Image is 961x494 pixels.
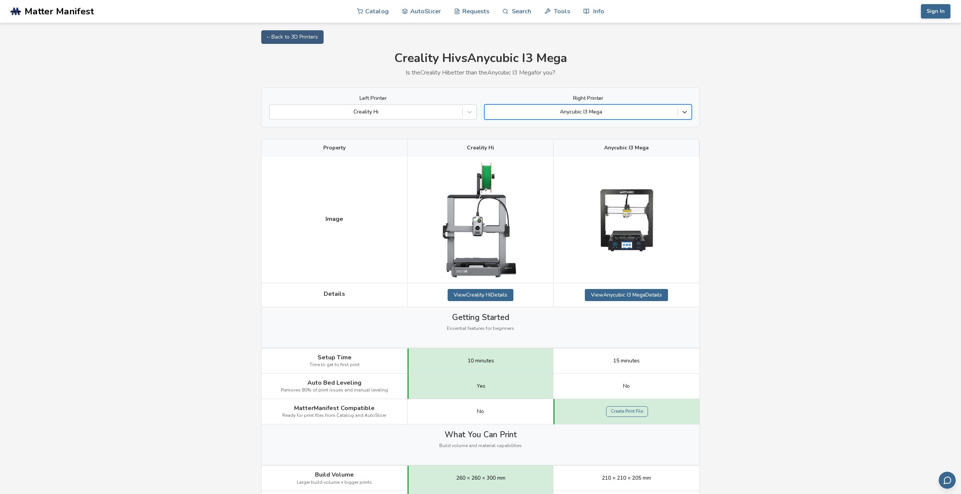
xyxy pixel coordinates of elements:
[445,430,517,439] span: What You Can Print
[477,409,484,415] span: No
[294,405,375,412] span: MatterManifest Compatible
[477,383,485,389] span: Yes
[269,95,477,101] label: Left Printer
[261,30,324,44] a: ← Back to 3D Printers
[604,145,649,151] span: Anycubic I3 Mega
[456,475,505,481] span: 260 × 260 × 300 mm
[589,182,664,258] img: Anycubic I3 Mega
[613,358,640,364] span: 15 minutes
[318,354,352,361] span: Setup Time
[315,471,354,478] span: Build Volume
[310,362,360,368] span: Time to get to first print
[606,406,648,417] a: Create Print File
[468,358,494,364] span: 10 minutes
[281,388,388,393] span: Removes 80% of print issues and manual leveling
[447,326,514,331] span: Essential features for beginners
[623,383,630,389] span: No
[323,145,346,151] span: Property
[282,413,386,418] span: Ready for print files from Catalog and AutoSlicer
[484,95,692,101] label: Right Printer
[307,379,361,386] span: Auto Bed Leveling
[602,475,651,481] span: 210 × 210 × 205 mm
[585,289,668,301] a: ViewAnycubic I3 MegaDetails
[325,216,343,222] span: Image
[452,313,509,322] span: Getting Started
[439,443,522,449] span: Build volume and material capabilities
[443,162,518,277] img: Creality Hi
[261,69,700,76] p: Is the Creality Hi better than the Anycubic I3 Mega for you?
[297,480,372,485] span: Larger build volume = bigger prints
[921,4,950,19] button: Sign In
[261,51,700,65] h1: Creality Hi vs Anycubic I3 Mega
[324,290,345,297] span: Details
[939,472,956,489] button: Send feedback via email
[25,6,94,17] span: Matter Manifest
[273,109,275,115] input: Creality Hi
[467,145,494,151] span: Creality Hi
[448,289,513,301] a: ViewCreality HiDetails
